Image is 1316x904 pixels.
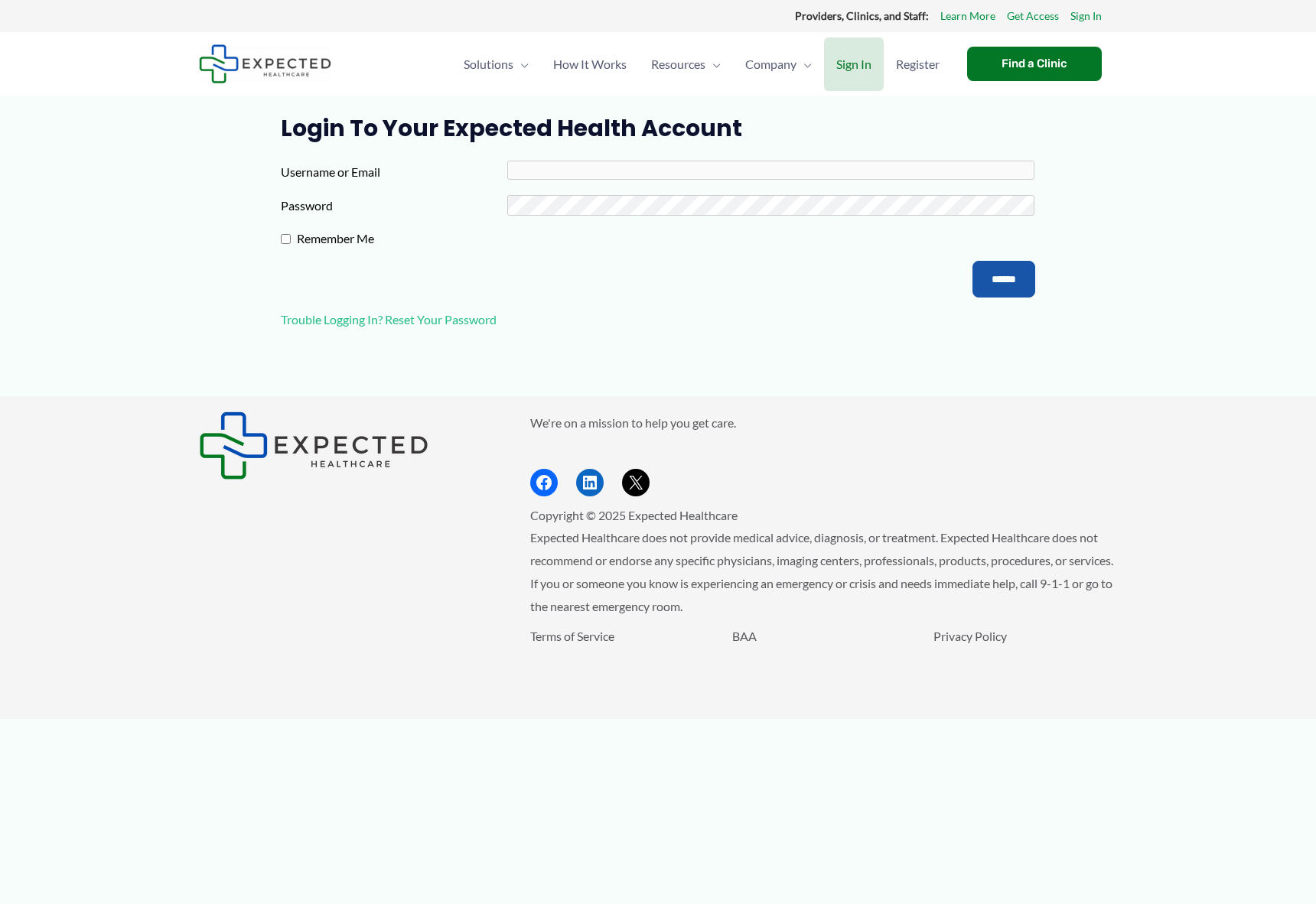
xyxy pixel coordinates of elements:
aside: Footer Widget 3 [530,625,1117,682]
aside: Footer Widget 2 [530,411,1117,496]
strong: Providers, Clinics, and Staff: [795,9,929,22]
img: Expected Healthcare Logo - side, dark font, small [199,411,428,480]
span: Copyright © 2025 Expected Healthcare [530,508,738,522]
a: Register [884,37,952,91]
a: CompanyMenu Toggle [733,37,824,91]
a: Sign In [824,37,884,91]
p: We're on a mission to help you get care. [530,411,1117,434]
label: Remember Me [291,227,517,250]
a: Trouble Logging In? Reset Your Password [281,312,497,327]
a: Learn More [940,6,995,26]
a: SolutionsMenu Toggle [451,37,541,91]
a: Get Access [1007,6,1059,26]
aside: Footer Widget 1 [199,411,492,480]
a: ResourcesMenu Toggle [639,37,733,91]
a: Sign In [1070,6,1102,26]
span: Menu Toggle [796,37,812,91]
span: Expected Healthcare does not provide medical advice, diagnosis, or treatment. Expected Healthcare... [530,530,1113,613]
span: How It Works [553,37,627,91]
a: How It Works [541,37,639,91]
span: Menu Toggle [513,37,529,91]
span: Menu Toggle [705,37,721,91]
a: Find a Clinic [967,47,1102,81]
span: Sign In [836,37,871,91]
a: Privacy Policy [933,629,1007,643]
span: Company [745,37,796,91]
span: Register [896,37,940,91]
img: Expected Healthcare Logo - side, dark font, small [199,44,331,83]
a: BAA [732,629,757,643]
label: Password [281,194,507,217]
span: Solutions [464,37,513,91]
a: Terms of Service [530,629,614,643]
nav: Primary Site Navigation [451,37,952,91]
label: Username or Email [281,161,507,184]
span: Resources [651,37,705,91]
h1: Login to Your Expected Health Account [281,115,1036,142]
